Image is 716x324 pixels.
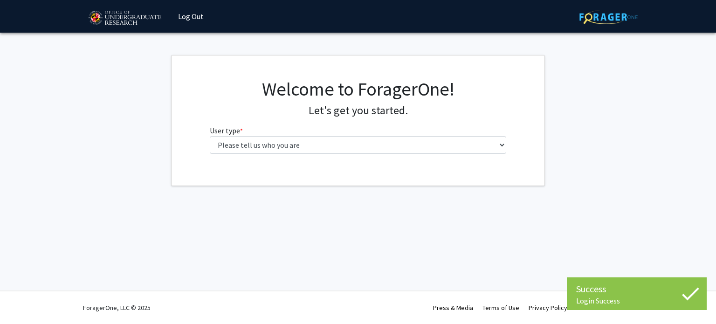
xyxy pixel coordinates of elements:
label: User type [210,125,243,136]
div: Success [576,282,697,296]
h1: Welcome to ForagerOne! [210,78,507,100]
div: ForagerOne, LLC © 2025 [83,291,151,324]
img: ForagerOne Logo [579,10,638,24]
a: Privacy Policy [529,303,567,312]
a: Press & Media [433,303,473,312]
a: Terms of Use [482,303,519,312]
div: Login Success [576,296,697,305]
h4: Let's get you started. [210,104,507,117]
img: University of Maryland Logo [85,7,164,30]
